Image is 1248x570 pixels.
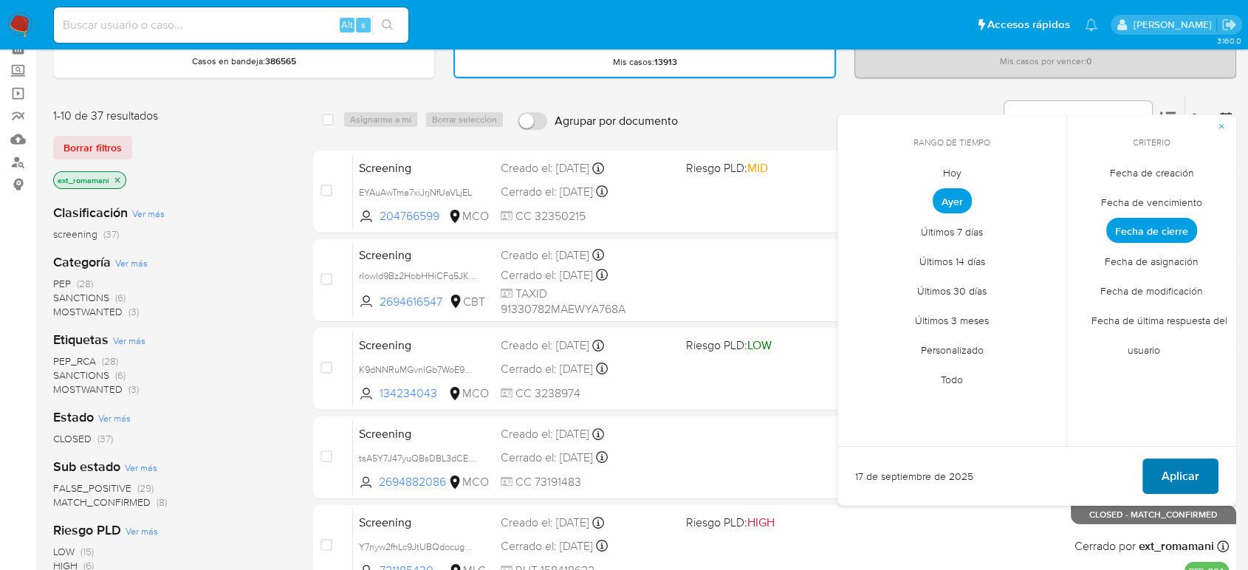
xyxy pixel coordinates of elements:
[1085,18,1097,31] a: Notificaciones
[372,15,402,35] button: search-icon
[987,17,1070,32] span: Accesos rápidos
[1221,17,1237,32] a: Salir
[54,16,408,35] input: Buscar usuario o caso...
[1133,18,1216,32] p: ext_romamani@mercadolibre.com
[361,18,366,32] span: s
[341,18,353,32] span: Alt
[1216,35,1241,47] span: 3.160.0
